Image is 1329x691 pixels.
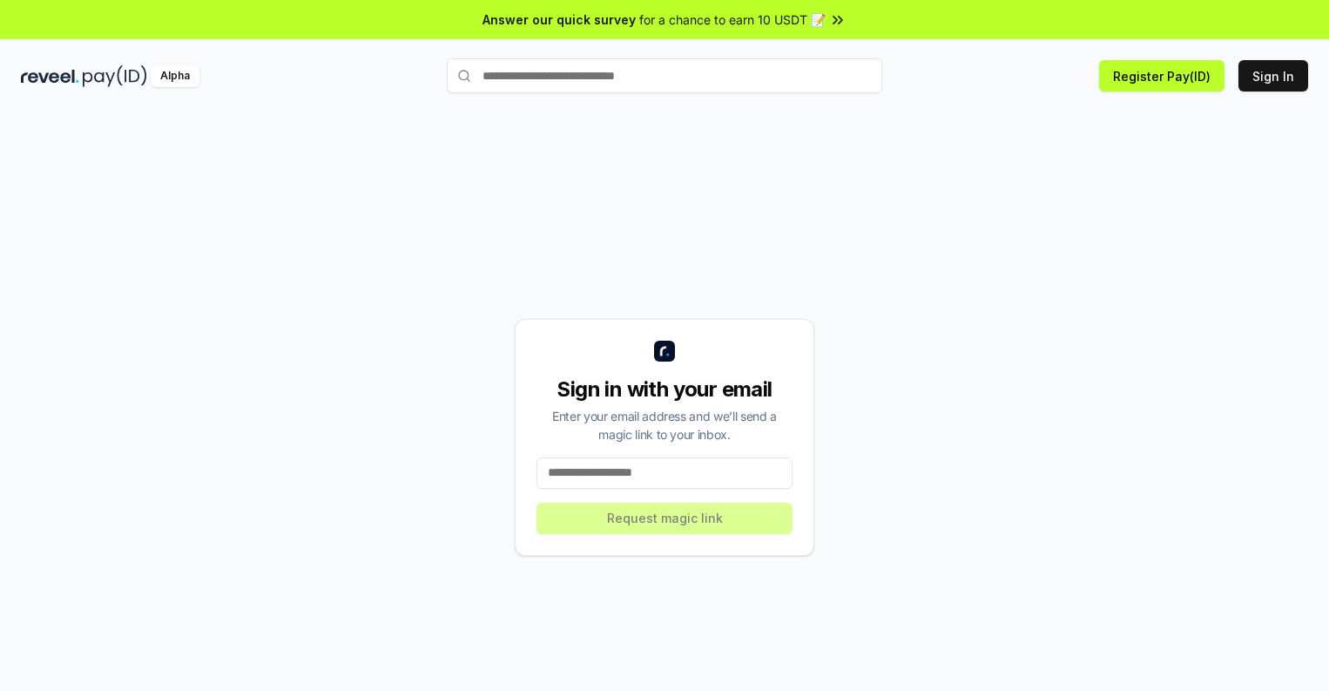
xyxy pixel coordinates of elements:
span: Answer our quick survey [482,10,636,29]
div: Sign in with your email [536,376,793,403]
img: reveel_dark [21,65,79,87]
div: Alpha [151,65,199,87]
button: Register Pay(ID) [1099,60,1224,91]
img: logo_small [654,341,675,362]
img: pay_id [83,65,147,87]
button: Sign In [1238,60,1308,91]
span: for a chance to earn 10 USDT 📝 [639,10,826,29]
div: Enter your email address and we’ll send a magic link to your inbox. [536,407,793,444]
